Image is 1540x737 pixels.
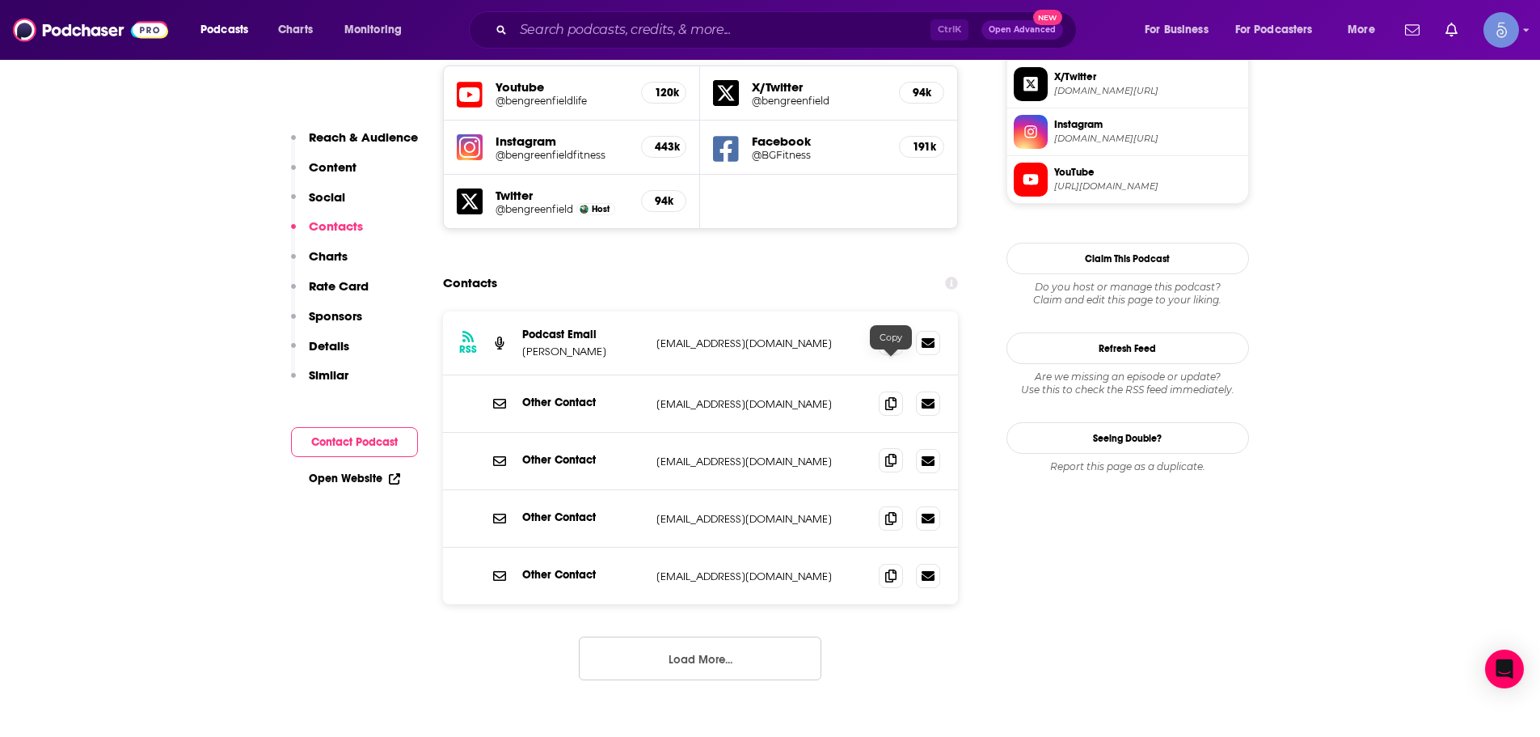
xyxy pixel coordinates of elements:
[496,133,629,149] h5: Instagram
[1145,19,1209,41] span: For Business
[1348,19,1375,41] span: More
[752,95,886,107] a: @bengreenfield
[309,218,363,234] p: Contacts
[656,512,867,526] p: [EMAIL_ADDRESS][DOMAIN_NAME]
[309,159,357,175] p: Content
[1006,243,1249,274] button: Claim This Podcast
[870,325,912,349] div: Copy
[344,19,402,41] span: Monitoring
[309,189,345,205] p: Social
[522,345,643,358] p: [PERSON_NAME]
[496,79,629,95] h5: Youtube
[268,17,323,43] a: Charts
[1014,67,1242,101] a: X/Twitter[DOMAIN_NAME][URL]
[579,637,821,680] button: Load More...
[522,568,643,582] p: Other Contact
[309,367,348,383] p: Similar
[1054,165,1242,180] span: YouTube
[200,19,248,41] span: Podcasts
[989,26,1056,34] span: Open Advanced
[752,133,886,149] h5: Facebook
[930,19,968,40] span: Ctrl K
[913,86,930,100] h5: 94k
[309,472,400,485] a: Open Website
[981,20,1063,40] button: Open AdvancedNew
[291,248,348,278] button: Charts
[291,159,357,189] button: Content
[1483,12,1519,48] span: Logged in as Spiral5-G1
[913,140,930,154] h5: 191k
[1006,460,1249,473] div: Report this page as a duplicate.
[1006,332,1249,364] button: Refresh Feed
[655,140,673,154] h5: 443k
[309,248,348,264] p: Charts
[1336,17,1395,43] button: open menu
[522,453,643,467] p: Other Contact
[13,15,168,45] img: Podchaser - Follow, Share and Rate Podcasts
[1054,85,1242,97] span: twitter.com/bengreenfield
[309,129,418,145] p: Reach & Audience
[309,308,362,324] p: Sponsors
[580,205,589,214] img: Ben Greenfield
[1006,371,1249,396] div: Are we missing an episode or update? Use this to check the RSS feed immediately.
[522,328,643,341] p: Podcast Email
[496,149,629,161] a: @bengreenfieldfitness
[291,129,418,159] button: Reach & Audience
[1014,115,1242,149] a: Instagram[DOMAIN_NAME][URL]
[1054,180,1242,193] span: https://www.youtube.com/@bengreenfieldlife
[309,278,369,294] p: Rate Card
[291,189,345,219] button: Social
[291,427,418,457] button: Contact Podcast
[1483,12,1519,48] img: User Profile
[291,367,348,397] button: Similar
[1006,281,1249,294] span: Do you host or manage this podcast?
[291,308,362,338] button: Sponsors
[291,218,363,248] button: Contacts
[752,79,886,95] h5: X/Twitter
[1006,281,1249,307] div: Claim and edit this page to your liking.
[1133,17,1229,43] button: open menu
[1235,19,1313,41] span: For Podcasters
[522,396,643,409] p: Other Contact
[656,397,867,411] p: [EMAIL_ADDRESS][DOMAIN_NAME]
[291,278,369,308] button: Rate Card
[522,510,643,524] p: Other Contact
[655,86,673,100] h5: 120k
[1225,17,1336,43] button: open menu
[1054,117,1242,132] span: Instagram
[1399,16,1426,44] a: Show notifications dropdown
[443,268,497,299] h2: Contacts
[459,343,477,356] h3: RSS
[656,570,867,583] p: [EMAIL_ADDRESS][DOMAIN_NAME]
[457,134,483,160] img: iconImage
[189,17,269,43] button: open menu
[1439,16,1464,44] a: Show notifications dropdown
[333,17,423,43] button: open menu
[752,149,886,161] a: @BGFitness
[291,338,349,368] button: Details
[656,455,867,468] p: [EMAIL_ADDRESS][DOMAIN_NAME]
[592,204,610,214] span: Host
[1014,163,1242,197] a: YouTube[URL][DOMAIN_NAME]
[513,17,930,43] input: Search podcasts, credits, & more...
[309,338,349,354] p: Details
[484,11,1092,49] div: Search podcasts, credits, & more...
[278,19,313,41] span: Charts
[496,188,629,203] h5: Twitter
[1483,12,1519,48] button: Show profile menu
[655,194,673,208] h5: 94k
[656,337,867,350] p: [EMAIL_ADDRESS][DOMAIN_NAME]
[496,95,629,107] a: @bengreenfieldlife
[1485,650,1524,688] div: Open Intercom Messenger
[1054,70,1242,84] span: X/Twitter
[1006,422,1249,454] a: Seeing Double?
[496,203,573,215] a: @bengreenfield
[1054,133,1242,145] span: instagram.com/bengreenfieldfitness
[1033,10,1062,25] span: New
